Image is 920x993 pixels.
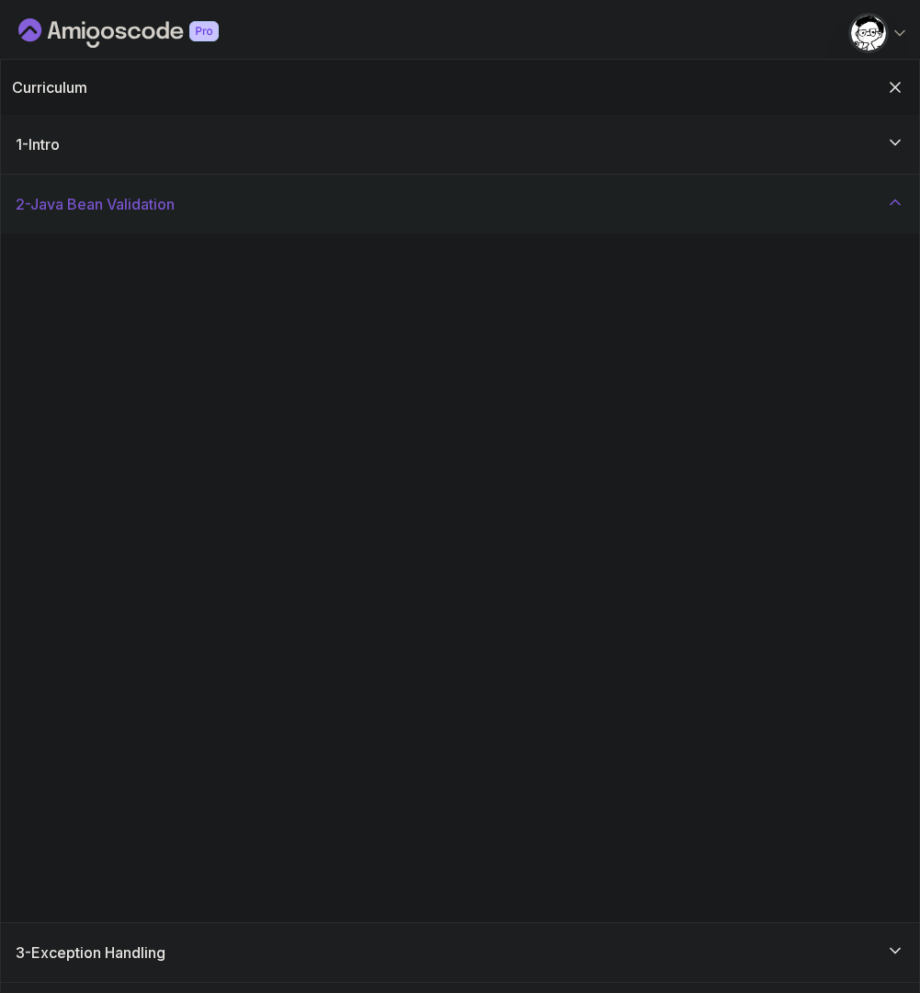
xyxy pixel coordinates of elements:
[1,115,919,174] button: 1-Intro
[1,175,919,234] button: 2-Java Bean Validation
[16,133,60,155] h3: 1 - Intro
[882,74,908,100] button: Hide Curriculum for mobile
[12,76,87,98] h2: Curriculum
[16,193,175,215] h3: 2 - Java Bean Validation
[18,18,261,48] a: Dashboard
[850,15,909,51] button: user profile image
[851,16,886,51] img: user profile image
[16,942,165,964] h3: 3 - Exception Handling
[1,923,919,982] button: 3-Exception Handling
